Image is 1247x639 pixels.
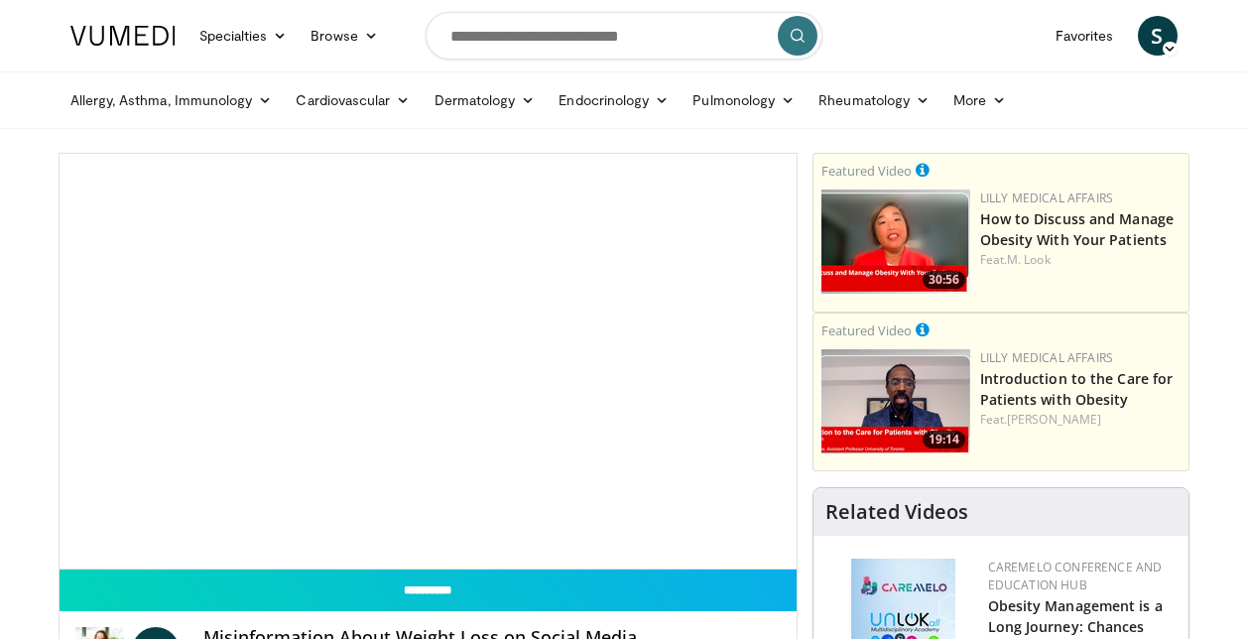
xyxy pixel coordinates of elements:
a: [PERSON_NAME] [1007,411,1101,428]
a: Pulmonology [681,80,807,120]
small: Featured Video [821,162,912,180]
h4: Related Videos [825,500,968,524]
a: M. Look [1007,251,1051,268]
a: Introduction to the Care for Patients with Obesity [980,369,1174,409]
input: Search topics, interventions [426,12,822,60]
small: Featured Video [821,321,912,339]
a: Browse [299,16,390,56]
span: 30:56 [923,271,965,289]
span: 19:14 [923,431,965,448]
a: Specialties [187,16,300,56]
a: Favorites [1044,16,1126,56]
a: Allergy, Asthma, Immunology [59,80,285,120]
a: More [941,80,1018,120]
div: Feat. [980,251,1181,269]
a: Rheumatology [807,80,941,120]
img: c98a6a29-1ea0-4bd5-8cf5-4d1e188984a7.png.150x105_q85_crop-smart_upscale.png [821,190,970,294]
a: CaReMeLO Conference and Education Hub [988,559,1163,593]
a: Endocrinology [547,80,681,120]
a: S [1138,16,1178,56]
img: acc2e291-ced4-4dd5-b17b-d06994da28f3.png.150x105_q85_crop-smart_upscale.png [821,349,970,453]
img: VuMedi Logo [70,26,176,46]
a: Lilly Medical Affairs [980,349,1114,366]
video-js: Video Player [60,154,797,570]
div: Feat. [980,411,1181,429]
a: Lilly Medical Affairs [980,190,1114,206]
a: Cardiovascular [284,80,422,120]
a: 19:14 [821,349,970,453]
a: How to Discuss and Manage Obesity With Your Patients [980,209,1175,249]
a: 30:56 [821,190,970,294]
a: Dermatology [423,80,548,120]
